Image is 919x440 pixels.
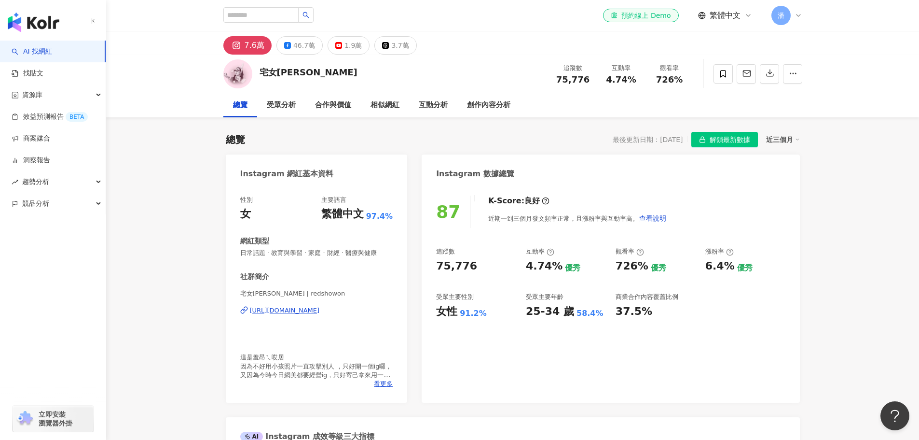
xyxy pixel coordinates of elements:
[705,247,734,256] div: 漲粉率
[370,99,399,111] div: 相似網紅
[467,99,510,111] div: 創作內容分析
[526,293,563,301] div: 受眾主要年齡
[611,11,671,20] div: 預約線上 Demo
[240,169,334,179] div: Instagram 網紅基本資料
[293,39,315,52] div: 46.7萬
[639,214,666,222] span: 查看說明
[616,293,678,301] div: 商業合作內容覆蓋比例
[276,36,323,55] button: 46.7萬
[12,156,50,165] a: 洞察報告
[344,39,362,52] div: 1.9萬
[555,63,591,73] div: 追蹤數
[315,99,351,111] div: 合作與價值
[436,304,457,319] div: 女性
[13,406,94,432] a: chrome extension立即安裝 瀏覽器外掛
[613,136,683,143] div: 最後更新日期：[DATE]
[737,263,753,273] div: 優秀
[603,63,640,73] div: 互動率
[603,9,678,22] a: 預約線上 Demo
[524,196,540,206] div: 良好
[436,259,477,274] div: 75,776
[267,99,296,111] div: 受眾分析
[321,196,346,204] div: 主要語言
[12,69,43,78] a: 找貼文
[616,247,644,256] div: 觀看率
[12,134,50,143] a: 商案媒合
[260,66,357,78] div: 宅女[PERSON_NAME]
[778,10,784,21] span: 潘
[488,209,667,228] div: 近期一到三個月發文頻率正常，且漲粉率與互動率高。
[651,63,688,73] div: 觀看率
[302,12,309,18] span: search
[233,99,247,111] div: 總覽
[526,259,562,274] div: 4.74%
[526,304,574,319] div: 25-34 歲
[12,47,52,57] a: searchAI 找網紅
[710,132,750,148] span: 解鎖最新數據
[391,39,409,52] div: 3.7萬
[526,247,554,256] div: 互動率
[240,272,269,282] div: 社群簡介
[250,306,320,315] div: [URL][DOMAIN_NAME]
[321,207,364,222] div: 繁體中文
[22,193,49,214] span: 競品分析
[240,306,393,315] a: [URL][DOMAIN_NAME]
[565,263,580,273] div: 優秀
[651,263,666,273] div: 優秀
[12,112,88,122] a: 效益預測報告BETA
[366,211,393,222] span: 97.4%
[766,133,800,146] div: 近三個月
[39,410,72,427] span: 立即安裝 瀏覽器外掛
[8,13,59,32] img: logo
[656,75,683,85] span: 726%
[436,169,514,179] div: Instagram 數據總覽
[616,259,648,274] div: 726%
[240,249,393,257] span: 日常話題 · 教育與學習 · 家庭 · 財經 · 醫療與健康
[419,99,448,111] div: 互動分析
[436,293,474,301] div: 受眾主要性別
[436,202,460,222] div: 87
[488,196,549,206] div: K-Score :
[240,207,251,222] div: 女
[374,380,393,388] span: 看更多
[22,171,49,193] span: 趨勢分析
[616,304,652,319] div: 37.5%
[705,259,735,274] div: 6.4%
[223,36,272,55] button: 7.6萬
[328,36,370,55] button: 1.9萬
[226,133,245,146] div: 總覽
[12,179,18,185] span: rise
[22,84,42,106] span: 資源庫
[710,10,741,21] span: 繁體中文
[880,401,909,430] iframe: Help Scout Beacon - Open
[576,308,604,319] div: 58.4%
[639,209,667,228] button: 查看說明
[240,196,253,204] div: 性別
[240,289,393,298] span: 宅女[PERSON_NAME] | redshowon
[374,36,416,55] button: 3.7萬
[556,74,590,85] span: 75,776
[223,59,252,88] img: KOL Avatar
[460,308,487,319] div: 91.2%
[245,39,264,52] div: 7.6萬
[240,236,269,246] div: 網紅類型
[436,247,455,256] div: 追蹤數
[606,75,636,85] span: 4.74%
[691,132,758,147] button: 解鎖最新數據
[15,411,34,426] img: chrome extension
[240,354,392,387] span: 這是羞昂ㄟ哎居 因為不好用小孩照片一直攻擊別人 ，只好開一個ig囉，又因為今時今日網美都要經營ig，只好寄己拿來用一用囉～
